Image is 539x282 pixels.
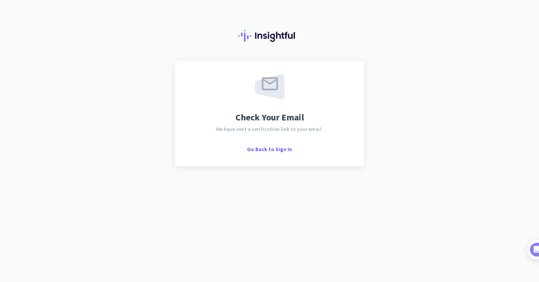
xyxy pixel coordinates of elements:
[255,74,284,99] img: email-sent
[238,30,301,42] img: Insightful
[235,113,304,122] span: Check Your Email
[247,146,292,153] span: Go Back to Sign In
[216,126,323,132] span: We have sent a verification link to your email.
